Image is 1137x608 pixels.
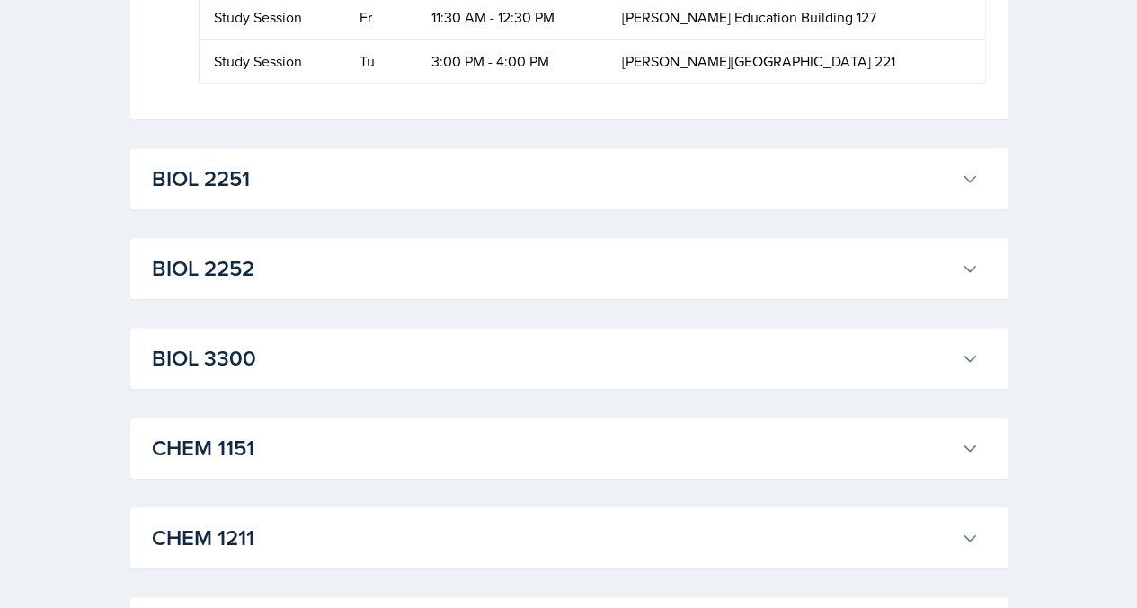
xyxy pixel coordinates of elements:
[621,51,894,71] span: [PERSON_NAME][GEOGRAPHIC_DATA] 221
[621,7,875,27] span: [PERSON_NAME] Education Building 127
[148,339,982,378] button: BIOL 3300
[148,518,982,558] button: CHEM 1211
[152,522,954,554] h3: CHEM 1211
[152,342,954,374] h3: BIOL 3300
[345,40,417,83] td: Tu
[152,432,954,464] h3: CHEM 1151
[148,159,982,198] button: BIOL 2251
[214,50,331,72] div: Study Session
[152,163,954,195] h3: BIOL 2251
[148,249,982,288] button: BIOL 2252
[152,252,954,285] h3: BIOL 2252
[148,428,982,468] button: CHEM 1151
[214,6,331,28] div: Study Session
[417,40,607,83] td: 3:00 PM - 4:00 PM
